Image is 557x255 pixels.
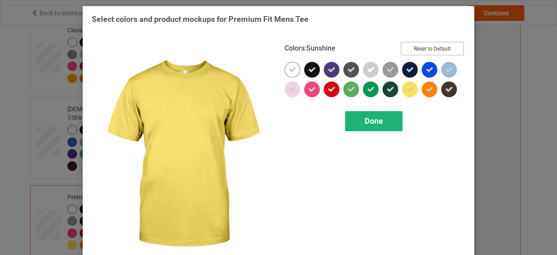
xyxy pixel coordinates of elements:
img: heather_texture.png [383,62,398,78]
span: Colors [285,44,305,52]
button: Reset to Default [401,42,464,55]
span: Done [365,116,383,126]
span: Select colors and product mockups for Premium Fit Mens Tee [92,14,309,24]
h4: : [285,44,336,53]
span: Sunshine [306,44,336,52]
